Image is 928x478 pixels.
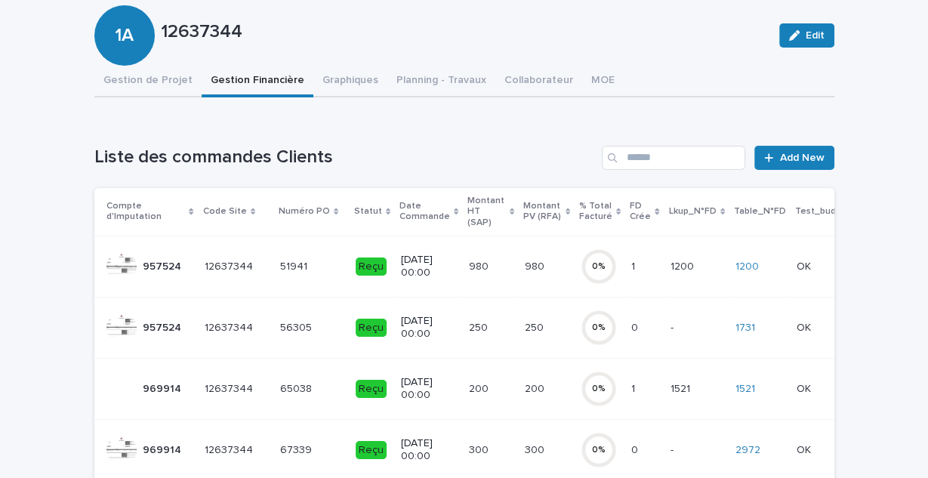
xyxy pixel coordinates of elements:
p: 980 [525,258,547,273]
p: [DATE] 00:00 [401,315,457,341]
p: 67339 [280,441,315,457]
p: 12637344 [205,319,256,335]
div: 0 % [581,261,617,272]
p: Montant HT (SAP) [467,193,506,231]
p: Table_N°FD [734,203,786,220]
p: 12637344 [205,380,256,396]
p: 12637344 [205,258,256,273]
p: 0 [631,441,641,457]
div: 0 % [581,384,617,394]
p: 980 [469,258,492,273]
p: Compte d'Imputation [106,198,186,226]
p: 969914 [143,380,184,396]
tr: 969914969914 1263734412637344 6503865038 Reçu[DATE] 00:00200200 200200 0%11 15211521 1521 OKOK [94,358,896,419]
button: Edit [779,23,834,48]
div: 0 % [581,322,617,333]
div: Reçu [356,441,387,460]
p: 1 [631,380,638,396]
span: Edit [806,30,825,41]
p: Montant PV (RFA) [523,198,562,226]
button: Planning - Travaux [387,66,495,97]
a: Add New [754,146,834,170]
p: 957524 [143,258,184,273]
a: 1521 [735,383,755,396]
div: Reçu [356,258,387,276]
p: Test_budget [795,203,851,220]
p: 200 [525,380,547,396]
p: 1200 [671,258,697,273]
a: 2972 [735,444,760,457]
p: Date Commande [399,198,450,226]
span: Add New [780,153,825,163]
div: 0 % [581,445,617,455]
p: 969914 [143,441,184,457]
p: OK [797,441,814,457]
p: FD Crée [630,198,651,226]
button: Graphiques [313,66,387,97]
p: Statut [354,203,382,220]
button: MOE [582,66,624,97]
p: - [671,441,677,457]
button: Gestion Financière [202,66,313,97]
p: [DATE] 00:00 [401,376,457,402]
p: 1 [631,258,638,273]
button: Gestion de Projet [94,66,202,97]
p: 51941 [280,258,310,273]
h1: Liste des commandes Clients [94,146,597,168]
p: [DATE] 00:00 [401,254,457,279]
p: 0 [631,319,641,335]
p: 12637344 [161,21,767,43]
p: 65038 [280,380,315,396]
p: OK [797,319,814,335]
p: OK [797,380,814,396]
p: Numéro PO [279,203,330,220]
p: 250 [525,319,547,335]
tr: 957524957524 1263734412637344 5194151941 Reçu[DATE] 00:00980980 980980 0%11 12001200 1200 OKOK [94,236,896,297]
p: 200 [469,380,492,396]
p: OK [797,258,814,273]
p: 56305 [280,319,315,335]
a: 1200 [735,261,759,273]
div: Reçu [356,319,387,338]
p: 300 [525,441,547,457]
p: Lkup_N°FD [669,203,717,220]
tr: 957524957524 1263734412637344 5630556305 Reçu[DATE] 00:00250250 250250 0%00 -- 1731 OKOK [94,297,896,358]
input: Search [602,146,745,170]
p: 12637344 [205,441,256,457]
p: [DATE] 00:00 [401,437,457,463]
div: Reçu [356,380,387,399]
p: 300 [469,441,492,457]
a: 1731 [735,322,755,335]
button: Collaborateur [495,66,582,97]
p: % Total Facturé [579,198,612,226]
p: 957524 [143,319,184,335]
p: 250 [469,319,491,335]
p: 1521 [671,380,693,396]
p: - [671,319,677,335]
p: Code Site [203,203,247,220]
